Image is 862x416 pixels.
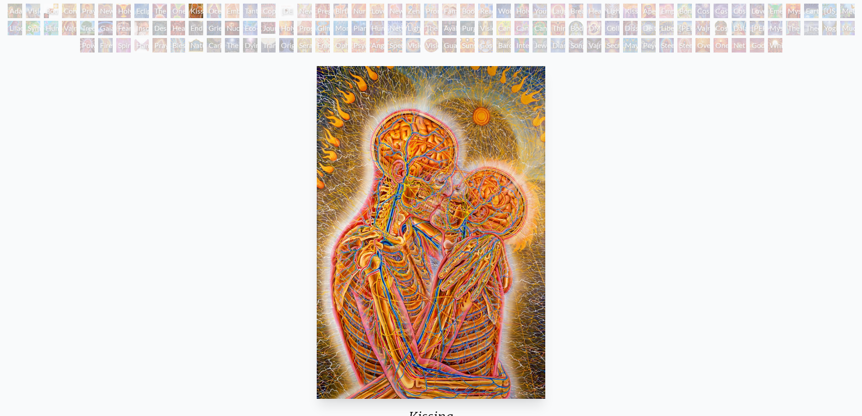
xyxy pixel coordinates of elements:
[533,4,547,18] div: Young & Old
[768,21,782,35] div: Mystic Eye
[714,38,728,53] div: One
[279,21,294,35] div: Holy Fire
[189,38,203,53] div: Nature of Mind
[424,38,438,53] div: Vision [PERSON_NAME]
[442,21,457,35] div: Ayahuasca Visitation
[352,38,366,53] div: Psychomicrograph of a Fractal Paisley Cherub Feather Tip
[279,4,294,18] div: [DEMOGRAPHIC_DATA] Embryo
[333,21,348,35] div: Monochord
[80,4,95,18] div: Praying
[333,38,348,53] div: Ophanic Eyelash
[116,21,131,35] div: Fear
[261,4,276,18] div: Copulating
[297,38,312,53] div: Seraphic Transport Docking on the Third Eye
[370,4,384,18] div: Love Circuit
[261,38,276,53] div: Transfiguration
[406,4,420,18] div: Zena Lotus
[587,21,601,35] div: DMT - The Spirit Molecule
[297,4,312,18] div: Newborn
[551,4,565,18] div: Laughing Man
[8,21,22,35] div: Lilacs
[44,4,58,18] div: Body, Mind, Spirit
[460,38,475,53] div: Sunyata
[80,38,95,53] div: Power to the Peaceful
[677,4,692,18] div: Bond
[641,21,656,35] div: Deities & Demons Drinking from the Milky Pool
[62,4,76,18] div: Contemplation
[315,4,330,18] div: Pregnancy
[786,4,800,18] div: Mysteriosa 2
[605,21,619,35] div: Collective Vision
[695,4,710,18] div: Cosmic Creativity
[171,21,185,35] div: Headache
[98,38,113,53] div: Firewalking
[533,21,547,35] div: Cannabacchus
[62,21,76,35] div: Vajra Horse
[460,21,475,35] div: Purging
[714,21,728,35] div: Cosmic [DEMOGRAPHIC_DATA]
[732,38,746,53] div: Net of Being
[370,38,384,53] div: Angel Skin
[225,4,239,18] div: Embracing
[8,4,22,18] div: Adam & Eve
[750,21,764,35] div: [PERSON_NAME]
[695,21,710,35] div: Vajra Guru
[207,38,221,53] div: Caring
[116,38,131,53] div: Spirit Animates the Flesh
[732,21,746,35] div: Dalai Lama
[297,21,312,35] div: Prostration
[152,38,167,53] div: Praying Hands
[98,4,113,18] div: New Man New Woman
[424,4,438,18] div: Promise
[514,4,529,18] div: Holy Family
[605,38,619,53] div: Secret Writing Being
[152,4,167,18] div: The Kiss
[605,4,619,18] div: Lightweaver
[388,21,402,35] div: Networks
[822,4,837,18] div: [US_STATE] Song
[750,38,764,53] div: Godself
[243,4,257,18] div: Tantra
[695,38,710,53] div: Oversoul
[225,21,239,35] div: Nuclear Crucifixion
[406,21,420,35] div: Lightworker
[569,4,583,18] div: Breathing
[243,38,257,53] div: Dying
[352,21,366,35] div: Planetary Prayers
[840,4,855,18] div: Metamorphosis
[768,38,782,53] div: White Light
[659,21,674,35] div: Liberation Through Seeing
[279,38,294,53] div: Original Face
[171,4,185,18] div: One Taste
[822,21,837,35] div: Yogi & the Möbius Sphere
[424,21,438,35] div: The Shulgins and their Alchemical Angels
[442,38,457,53] div: Guardian of Infinite Vision
[623,21,638,35] div: Dissectional Art for Tool's Lateralus CD
[333,4,348,18] div: Birth
[116,4,131,18] div: Holy Grail
[261,21,276,35] div: Journey of the Wounded Healer
[840,21,855,35] div: Mudra
[370,21,384,35] div: Human Geometry
[207,4,221,18] div: Ocean of Love Bliss
[786,21,800,35] div: The Seer
[732,4,746,18] div: Cosmic Lovers
[478,38,493,53] div: Cosmic Elf
[134,38,149,53] div: Hands that See
[768,4,782,18] div: Emerald Grail
[442,4,457,18] div: Family
[44,21,58,35] div: Humming Bird
[460,4,475,18] div: Boo-boo
[317,66,545,399] img: Kissing-1983-Alex-Grey-watermarked.jpg
[315,21,330,35] div: Glimpsing the Empyrean
[659,4,674,18] div: Empowerment
[641,4,656,18] div: Aperture
[388,4,402,18] div: New Family
[98,21,113,35] div: Gaia
[152,21,167,35] div: Despair
[623,4,638,18] div: Kiss of the [MEDICAL_DATA]
[677,38,692,53] div: Steeplehead 2
[659,38,674,53] div: Steeplehead 1
[569,38,583,53] div: Song of Vajra Being
[677,21,692,35] div: [PERSON_NAME]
